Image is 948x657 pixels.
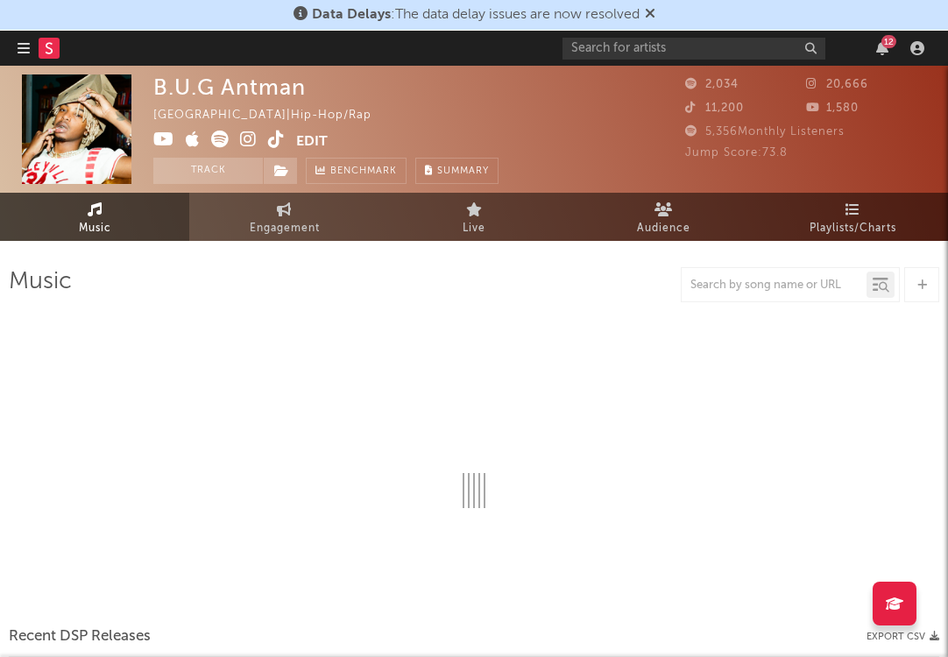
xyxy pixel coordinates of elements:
span: Audience [637,218,690,239]
a: Audience [569,193,758,241]
a: Engagement [189,193,378,241]
span: Benchmark [330,161,397,182]
span: 5,356 Monthly Listeners [685,126,845,138]
span: Recent DSP Releases [9,626,151,647]
span: Dismiss [645,8,655,22]
button: Export CSV [867,632,939,642]
button: 12 [876,41,888,55]
span: : The data delay issues are now resolved [312,8,640,22]
span: 1,580 [806,102,859,114]
span: Music [79,218,111,239]
span: Summary [437,166,489,176]
div: [GEOGRAPHIC_DATA] | Hip-Hop/Rap [153,105,392,126]
div: 12 [881,35,896,48]
span: 11,200 [685,102,744,114]
button: Edit [296,131,328,152]
span: Engagement [250,218,320,239]
a: Live [379,193,569,241]
span: Live [463,218,485,239]
a: Playlists/Charts [759,193,948,241]
span: Playlists/Charts [810,218,896,239]
span: 2,034 [685,79,739,90]
div: B.U.G Antman [153,74,306,100]
button: Track [153,158,263,184]
span: Jump Score: 73.8 [685,147,788,159]
button: Summary [415,158,499,184]
span: Data Delays [312,8,391,22]
input: Search for artists [562,38,825,60]
span: 20,666 [806,79,868,90]
a: Benchmark [306,158,407,184]
input: Search by song name or URL [682,279,867,293]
